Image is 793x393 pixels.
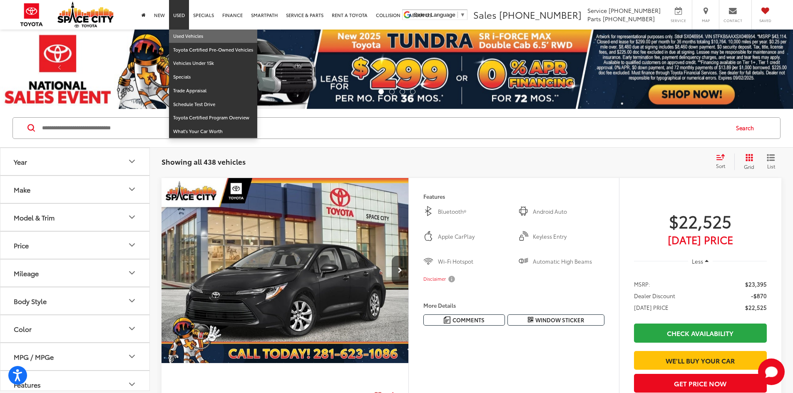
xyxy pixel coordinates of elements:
span: [DATE] Price [634,235,767,244]
span: Parts [587,15,601,23]
button: Disclaimer [423,270,457,288]
span: [DATE] PRICE [634,303,669,311]
h4: Features [423,193,604,199]
i: Window Sticker [528,316,533,323]
a: Specials [169,70,257,84]
span: Sort [716,162,725,169]
span: Saved [756,18,774,23]
span: [PHONE_NUMBER] [499,8,582,21]
div: MPG / MPGe [14,353,54,361]
button: YearYear [0,148,150,175]
a: Trade Appraisal [169,84,257,98]
button: Comments [423,314,505,326]
div: Model & Trim [127,212,137,222]
h4: More Details [423,302,604,308]
span: [PHONE_NUMBER] [609,6,661,15]
button: Get Price Now [634,374,767,393]
div: 2025 Toyota Corolla LE 0 [161,178,409,363]
a: Used Vehicles [169,30,257,43]
div: Price [14,241,29,249]
button: Model & TrimModel & Trim [0,204,150,231]
img: Comments [444,316,450,324]
button: Toggle Chat Window [758,358,785,385]
button: MileageMileage [0,260,150,287]
a: Toyota Certified Program Overview [169,111,257,125]
span: Map [696,18,715,23]
button: Less [688,254,713,269]
img: 2025 Toyota Corolla LE [161,178,409,364]
div: Price [127,240,137,250]
span: Service [587,6,607,15]
a: Schedule Test Drive [169,98,257,111]
span: Wi-Fi Hotspot [438,257,510,266]
span: Grid [744,163,754,170]
img: Space City Toyota [57,2,114,27]
span: Comments [452,316,485,324]
span: Showing all 438 vehicles [162,156,246,166]
span: Disclaimer [423,276,446,282]
div: Mileage [14,269,39,277]
div: Mileage [127,268,137,278]
button: MakeMake [0,176,150,203]
div: Features [14,381,41,388]
button: Select sort value [712,153,734,170]
div: Model & Trim [14,213,55,221]
a: Vehicles Under 15k [169,57,257,70]
span: Select Language [414,12,455,18]
button: Body StyleBody Style [0,287,150,314]
span: ▼ [460,12,465,18]
span: Sales [473,8,497,21]
button: MPG / MPGeMPG / MPGe [0,343,150,370]
div: Make [127,184,137,194]
span: Contact [723,18,742,23]
span: Automatic High Beams [533,257,604,266]
div: MPG / MPGe [127,351,137,361]
button: Next image [392,256,408,285]
div: Year [127,156,137,166]
span: $22,525 [745,303,767,311]
div: Make [14,185,30,193]
div: Body Style [127,296,137,306]
span: Service [669,18,688,23]
a: We'll Buy Your Car [634,351,767,370]
input: Search by Make, Model, or Keyword [41,118,728,138]
span: Less [692,257,703,265]
a: 2025 Toyota Corolla LE2025 Toyota Corolla LE2025 Toyota Corolla LE2025 Toyota Corolla LE [161,178,409,363]
span: List [767,163,775,170]
button: List View [761,153,781,170]
span: Keyless Entry [533,232,604,241]
a: What's Your Car Worth [169,125,257,138]
a: Check Availability [634,324,767,342]
span: $23,395 [745,280,767,288]
div: Color [14,325,32,333]
button: PricePrice [0,232,150,259]
button: Window Sticker [507,314,604,326]
span: $22,525 [634,210,767,231]
a: Toyota Certified Pre-Owned Vehicles [169,43,257,57]
span: MSRP: [634,280,650,288]
button: Grid View [734,153,761,170]
button: Search [728,118,766,138]
span: Android Auto [533,208,604,216]
a: Select Language​ [414,12,465,18]
span: Apple CarPlay [438,232,510,241]
div: Body Style [14,297,47,305]
span: [PHONE_NUMBER] [603,15,655,23]
div: Features [127,379,137,389]
div: Year [14,158,27,166]
span: Bluetooth® [438,208,510,216]
span: -$870 [751,292,767,300]
div: Color [127,324,137,334]
span: Dealer Discount [634,292,675,300]
span: Window Sticker [535,316,584,324]
svg: Start Chat [758,358,785,385]
button: ColorColor [0,315,150,342]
